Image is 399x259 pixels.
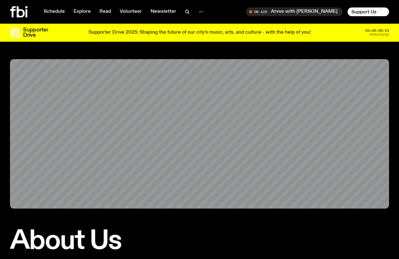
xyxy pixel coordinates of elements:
button: On AirArvos with [PERSON_NAME] [246,7,343,16]
a: Newsletter [147,7,180,16]
h1: About Us [10,228,196,254]
a: Volunteer [116,7,146,16]
a: Schedule [40,7,69,16]
button: Support Us [348,7,389,16]
a: Read [96,7,115,16]
span: Remaining [369,33,389,36]
span: 09:08:58:23 [365,29,389,32]
h3: Supporter Drive [23,27,48,38]
a: Explore [70,7,94,16]
span: Support Us [351,9,377,15]
p: Supporter Drive 2025: Shaping the future of our city’s music, arts, and culture - with the help o... [89,30,311,35]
